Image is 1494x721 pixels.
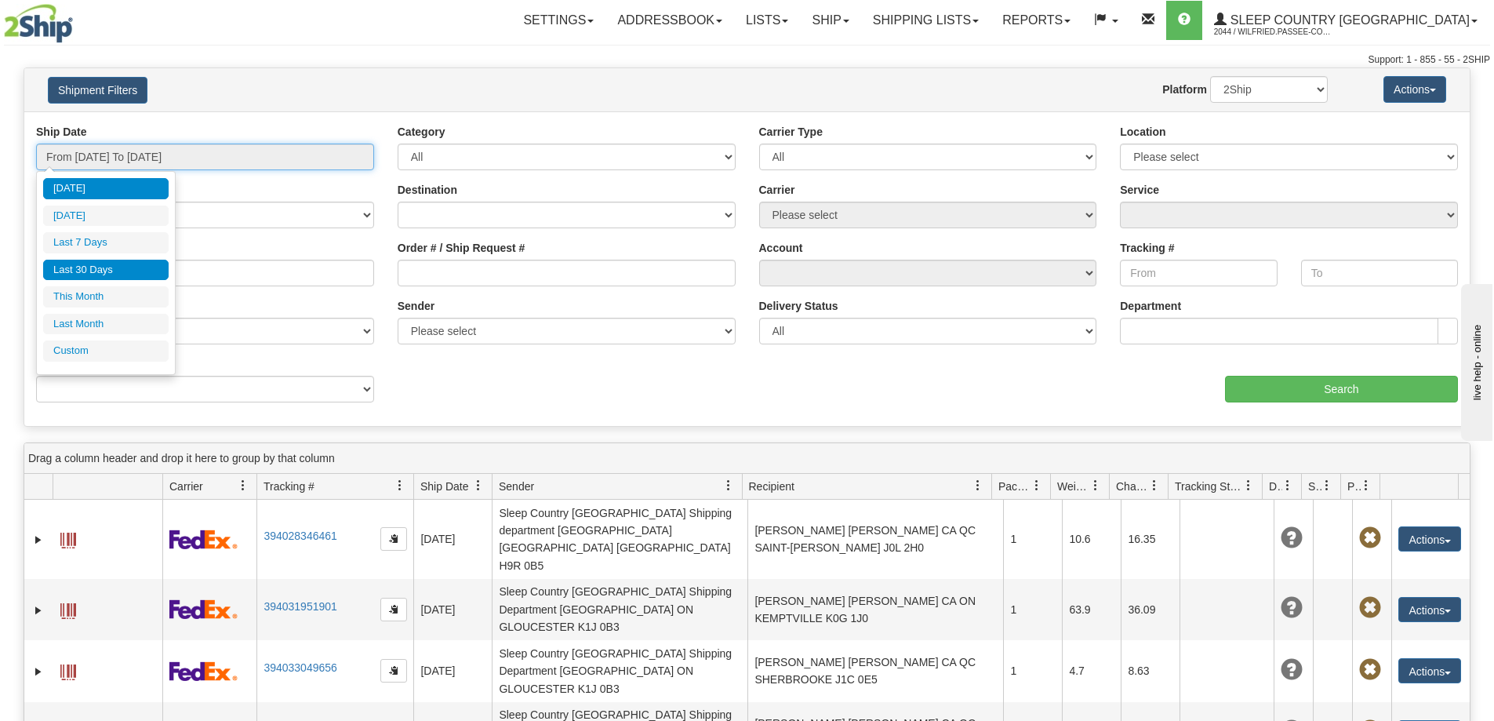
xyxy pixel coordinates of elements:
span: Shipment Issues [1308,479,1321,494]
td: 16.35 [1121,500,1180,579]
img: 2 - FedEx Express® [169,599,238,619]
label: Tracking # [1120,240,1174,256]
a: Sender filter column settings [715,472,742,499]
td: 1 [1003,579,1062,640]
a: 394028346461 [264,530,336,542]
input: To [1301,260,1458,286]
label: Location [1120,124,1165,140]
button: Actions [1398,526,1461,552]
td: [DATE] [413,640,492,701]
a: Shipping lists [861,1,991,40]
div: grid grouping header [24,443,1470,474]
li: Custom [43,340,169,362]
li: [DATE] [43,178,169,199]
input: Search [1225,376,1458,402]
td: 63.9 [1062,579,1121,640]
span: Ship Date [420,479,468,494]
span: Unknown [1281,659,1303,681]
label: Department [1120,298,1181,314]
a: Weight filter column settings [1082,472,1109,499]
span: Delivery Status [1269,479,1282,494]
a: Packages filter column settings [1023,472,1050,499]
td: 36.09 [1121,579,1180,640]
label: Order # / Ship Request # [398,240,525,256]
span: Sender [499,479,534,494]
label: Sender [398,298,434,314]
li: Last 7 Days [43,232,169,253]
a: Label [60,526,76,551]
label: Delivery Status [759,298,838,314]
label: Service [1120,182,1159,198]
a: Pickup Status filter column settings [1353,472,1379,499]
span: Unknown [1281,527,1303,549]
button: Shipment Filters [48,77,147,104]
li: This Month [43,286,169,308]
td: 1 [1003,640,1062,701]
a: Settings [511,1,605,40]
button: Actions [1398,597,1461,622]
label: Platform [1162,82,1207,97]
td: Sleep Country [GEOGRAPHIC_DATA] Shipping Department [GEOGRAPHIC_DATA] ON GLOUCESTER K1J 0B3 [492,640,747,701]
label: Carrier [759,182,795,198]
iframe: chat widget [1458,280,1492,440]
a: 394033049656 [264,661,336,674]
td: 8.63 [1121,640,1180,701]
button: Copy to clipboard [380,527,407,551]
a: Sleep Country [GEOGRAPHIC_DATA] 2044 / Wilfried.Passee-Coutrin [1202,1,1489,40]
span: Pickup Status [1347,479,1361,494]
span: Carrier [169,479,203,494]
span: Tracking # [264,479,314,494]
span: Pickup Not Assigned [1359,597,1381,619]
img: 2 - FedEx Express® [169,530,238,549]
span: Packages [998,479,1031,494]
div: live help - online [12,13,145,25]
a: Expand [31,532,46,548]
label: Ship Date [36,124,87,140]
td: 1 [1003,500,1062,579]
a: Label [60,657,76,683]
td: [DATE] [413,579,492,640]
a: Addressbook [605,1,734,40]
span: Pickup Not Assigned [1359,659,1381,681]
img: 2 - FedEx Express® [169,661,238,681]
a: Ship Date filter column settings [465,472,492,499]
a: Delivery Status filter column settings [1274,472,1301,499]
button: Copy to clipboard [380,598,407,621]
span: Recipient [749,479,794,494]
div: Support: 1 - 855 - 55 - 2SHIP [4,53,1490,67]
a: Lists [734,1,800,40]
span: Weight [1057,479,1090,494]
li: Last 30 Days [43,260,169,281]
span: Tracking Status [1175,479,1243,494]
a: Tracking Status filter column settings [1235,472,1262,499]
label: Destination [398,182,457,198]
span: 2044 / Wilfried.Passee-Coutrin [1214,24,1332,40]
a: Charge filter column settings [1141,472,1168,499]
td: Sleep Country [GEOGRAPHIC_DATA] Shipping department [GEOGRAPHIC_DATA] [GEOGRAPHIC_DATA] [GEOGRAPH... [492,500,747,579]
span: Pickup Not Assigned [1359,527,1381,549]
td: Sleep Country [GEOGRAPHIC_DATA] Shipping Department [GEOGRAPHIC_DATA] ON GLOUCESTER K1J 0B3 [492,579,747,640]
a: Tracking # filter column settings [387,472,413,499]
button: Actions [1398,658,1461,683]
td: [DATE] [413,500,492,579]
a: Shipment Issues filter column settings [1314,472,1340,499]
input: From [1120,260,1277,286]
a: Recipient filter column settings [965,472,991,499]
td: 10.6 [1062,500,1121,579]
a: Reports [991,1,1082,40]
label: Category [398,124,445,140]
td: [PERSON_NAME] [PERSON_NAME] CA QC SAINT-[PERSON_NAME] J0L 2H0 [747,500,1003,579]
label: Account [759,240,803,256]
label: Carrier Type [759,124,823,140]
img: logo2044.jpg [4,4,73,43]
li: Last Month [43,314,169,335]
span: Charge [1116,479,1149,494]
td: [PERSON_NAME] [PERSON_NAME] CA ON KEMPTVILLE K0G 1J0 [747,579,1003,640]
td: [PERSON_NAME] [PERSON_NAME] CA QC SHERBROOKE J1C 0E5 [747,640,1003,701]
button: Actions [1383,76,1446,103]
a: Ship [800,1,860,40]
a: Expand [31,603,46,618]
li: [DATE] [43,206,169,227]
span: Unknown [1281,597,1303,619]
a: 394031951901 [264,600,336,613]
